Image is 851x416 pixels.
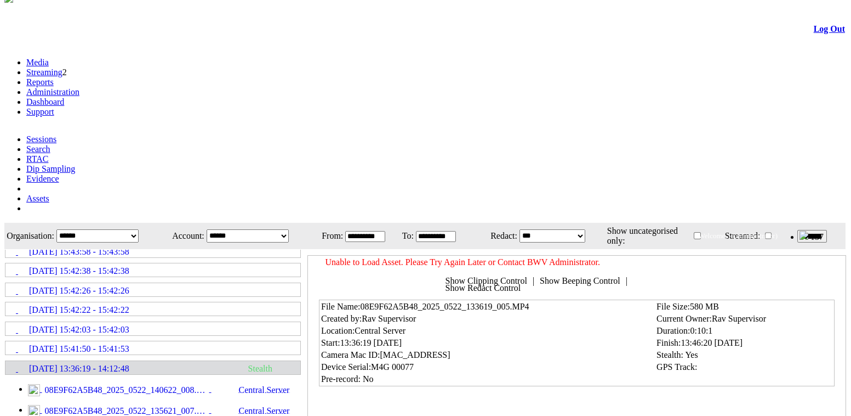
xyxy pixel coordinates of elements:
[446,283,521,293] span: Show Redact Control
[26,134,56,144] a: Sessions
[321,338,655,348] td: Start:
[42,406,209,416] span: 08E9F62A5B48_2025_0522_135621_007.MP4
[681,338,743,347] span: 13:46:20 [DATE]
[62,68,67,77] span: 2
[28,405,295,414] a: 08E9F62A5B48_2025_0522_135621_007.MP4 Central Server
[712,314,766,323] span: Rav Supervisor
[656,313,833,324] td: Current Owner:
[321,362,655,373] td: Device Serial:
[28,384,295,393] a: 08E9F62A5B48_2025_0522_140622_008.MP4 Central Server
[6,245,300,257] a: [DATE] 15:43:58 - 15:43:58
[398,224,414,248] td: To:
[29,305,129,315] span: [DATE] 15:42:22 - 15:42:22
[371,362,414,372] span: M4G 00077
[29,344,129,354] span: [DATE] 15:41:50 - 15:41:53
[690,326,712,335] span: 0:10:1
[26,154,48,164] a: RTAC
[6,284,300,296] a: [DATE] 15:42:26 - 15:42:26
[26,194,49,203] a: Assets
[656,362,833,373] td: GPS Track:
[29,266,129,276] span: [DATE] 15:42:38 - 15:42:38
[321,313,655,324] td: Created by:
[533,276,534,286] span: |
[361,302,529,311] span: 08E9F62A5B48_2025_0522_133619_005.MP4
[248,364,272,374] span: Stealth
[6,362,300,374] a: [DATE] 13:36:19 - 14:12:48
[26,58,49,67] a: Media
[321,301,655,312] td: File Name:
[26,68,62,77] a: Streaming
[29,247,129,257] span: [DATE] 15:43:58 - 15:43:58
[42,385,209,395] span: 08E9F62A5B48_2025_0522_140622_008.MP4
[6,303,300,315] a: [DATE] 15:42:22 - 15:42:22
[656,350,683,359] span: Stealth:
[163,224,205,248] td: Account:
[325,257,599,267] label: Unable to Load Asset. Please Try Again Later or Contact BWV Administrator.
[380,350,450,359] span: [MAC_ADDRESS]
[6,264,300,276] a: [DATE] 15:42:38 - 15:42:38
[363,374,374,384] span: No
[355,326,405,335] span: Central Server
[699,232,778,240] span: Welcome, - (Administrator)
[26,144,50,154] a: Search
[315,224,344,248] td: From:
[26,87,79,97] a: Administration
[26,164,75,173] a: Dip Sampling
[656,325,833,336] td: Duration:
[26,77,54,87] a: Reports
[29,364,129,374] span: [DATE] 13:36:19 - 14:12:48
[690,302,719,311] span: 580 MB
[469,224,518,248] td: Redact:
[626,276,627,286] span: |
[607,226,678,245] span: Show uncategorised only:
[6,323,300,335] a: [DATE] 15:42:03 - 15:42:03
[685,350,698,359] span: Yes
[26,174,59,183] a: Evidence
[29,286,129,296] span: [DATE] 15:42:26 - 15:42:26
[656,338,833,348] td: Finish:
[814,24,845,33] a: Log Out
[799,231,808,240] img: bell25.png
[321,350,655,361] td: Camera Mac ID:
[656,301,833,312] td: File Size:
[5,224,55,248] td: Organisation:
[26,97,64,106] a: Dashboard
[28,384,40,396] img: video24.svg
[810,232,824,241] span: 137
[6,342,300,354] a: [DATE] 15:41:50 - 15:41:53
[321,374,361,384] span: Pre-record:
[212,406,295,415] span: Central Server
[446,276,527,286] span: Show Clipping Control
[26,107,54,116] a: Support
[340,338,402,347] span: 13:36:19 [DATE]
[540,276,620,286] span: Show Beeping Control
[212,385,295,395] span: Central Server
[362,314,416,323] span: Rav Supervisor
[29,325,129,335] span: [DATE] 15:42:03 - 15:42:03
[321,325,655,336] td: Location:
